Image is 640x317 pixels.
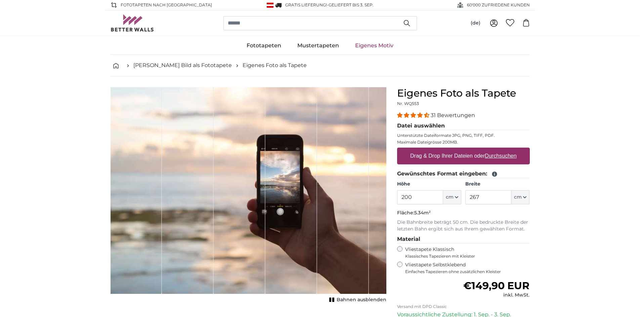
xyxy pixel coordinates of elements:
[397,219,530,232] p: Die Bahnbreite beträgt 50 cm. Die bedruckte Breite der letzten Bahn ergibt sich aus Ihrem gewählt...
[408,149,519,163] label: Drag & Drop Ihrer Dateien oder
[397,122,530,130] legend: Datei auswählen
[397,112,431,118] span: 4.32 stars
[239,37,289,54] a: Fototapeten
[465,181,529,188] label: Breite
[327,295,386,305] button: Bahnen ausblenden
[111,87,386,305] div: 1 of 1
[337,297,386,303] span: Bahnen ausblenden
[347,37,401,54] a: Eigenes Motiv
[133,61,232,69] a: [PERSON_NAME] Bild als Fototapete
[465,17,486,29] button: (de)
[397,133,530,138] p: Unterstützte Dateiformate JPG, PNG, TIFF, PDF.
[243,61,307,69] a: Eigenes Foto als Tapete
[327,2,374,7] span: -
[397,101,419,106] span: Nr. WQ553
[467,2,530,8] span: 60'000 ZUFRIEDENE KUNDEN
[329,2,374,7] span: Geliefert bis 3. Sep.
[405,262,530,274] label: Vliestapete Selbstklebend
[405,269,530,274] span: Einfaches Tapezieren ohne zusätzlichen Kleister
[121,2,212,8] span: Fototapeten nach [GEOGRAPHIC_DATA]
[397,304,530,309] p: Versand mit DPD Classic
[289,37,347,54] a: Mustertapeten
[463,292,529,299] div: inkl. MwSt.
[397,235,530,244] legend: Material
[397,181,461,188] label: Höhe
[397,87,530,99] h1: Eigenes Foto als Tapete
[405,254,524,259] span: Klassisches Tapezieren mit Kleister
[267,3,273,8] img: Österreich
[431,112,475,118] span: 31 Bewertungen
[111,55,530,76] nav: breadcrumbs
[111,14,154,32] img: Betterwalls
[414,210,431,216] span: 5.34m²
[485,153,516,159] u: Durchsuchen
[397,210,530,216] p: Fläche:
[443,190,461,204] button: cm
[405,246,524,259] label: Vliestapete Klassisch
[285,2,327,7] span: GRATIS Lieferung!
[446,194,454,201] span: cm
[514,194,522,201] span: cm
[397,140,530,145] p: Maximale Dateigrösse 200MB.
[511,190,529,204] button: cm
[397,170,530,178] legend: Gewünschtes Format eingeben:
[463,279,529,292] span: €149,90 EUR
